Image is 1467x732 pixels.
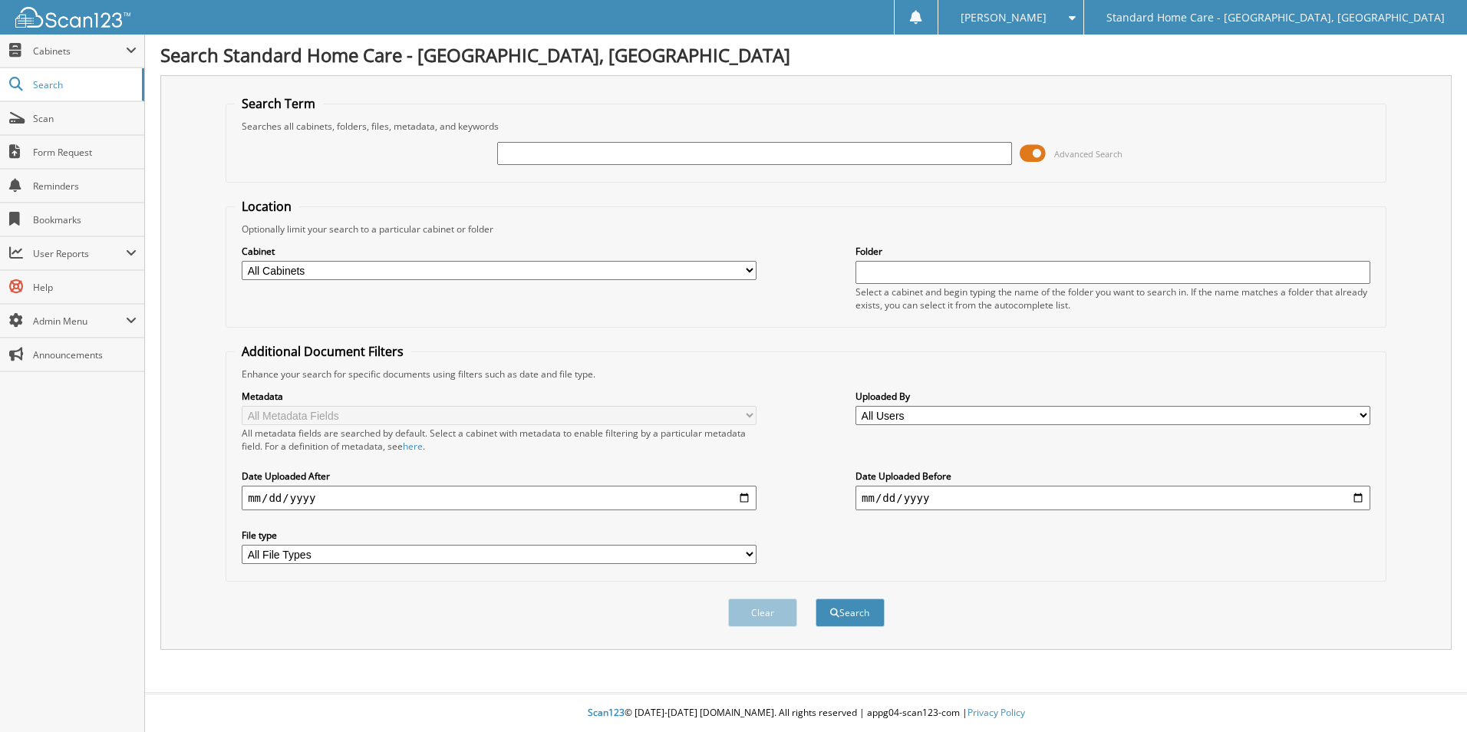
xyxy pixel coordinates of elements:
div: Optionally limit your search to a particular cabinet or folder [234,223,1378,236]
span: Reminders [33,180,137,193]
label: Metadata [242,390,757,403]
legend: Location [234,198,299,215]
div: All metadata fields are searched by default. Select a cabinet with metadata to enable filtering b... [242,427,757,453]
label: Folder [855,245,1370,258]
span: Standard Home Care - [GEOGRAPHIC_DATA], [GEOGRAPHIC_DATA] [1106,13,1445,22]
span: Advanced Search [1054,148,1123,160]
button: Search [816,598,885,627]
label: Date Uploaded After [242,470,757,483]
label: Date Uploaded Before [855,470,1370,483]
img: scan123-logo-white.svg [15,7,130,28]
div: Searches all cabinets, folders, files, metadata, and keywords [234,120,1378,133]
button: Clear [728,598,797,627]
a: here [403,440,423,453]
input: start [242,486,757,510]
span: [PERSON_NAME] [961,13,1047,22]
span: Help [33,281,137,294]
span: Scan [33,112,137,125]
span: Cabinets [33,45,126,58]
h1: Search Standard Home Care - [GEOGRAPHIC_DATA], [GEOGRAPHIC_DATA] [160,42,1452,68]
span: Scan123 [588,706,625,719]
span: Form Request [33,146,137,159]
span: Search [33,78,134,91]
span: Announcements [33,348,137,361]
label: Uploaded By [855,390,1370,403]
span: Bookmarks [33,213,137,226]
input: end [855,486,1370,510]
label: Cabinet [242,245,757,258]
span: User Reports [33,247,126,260]
legend: Additional Document Filters [234,343,411,360]
a: Privacy Policy [968,706,1025,719]
span: Admin Menu [33,315,126,328]
legend: Search Term [234,95,323,112]
div: Enhance your search for specific documents using filters such as date and file type. [234,368,1378,381]
div: Select a cabinet and begin typing the name of the folder you want to search in. If the name match... [855,285,1370,312]
div: © [DATE]-[DATE] [DOMAIN_NAME]. All rights reserved | appg04-scan123-com | [145,694,1467,732]
label: File type [242,529,757,542]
